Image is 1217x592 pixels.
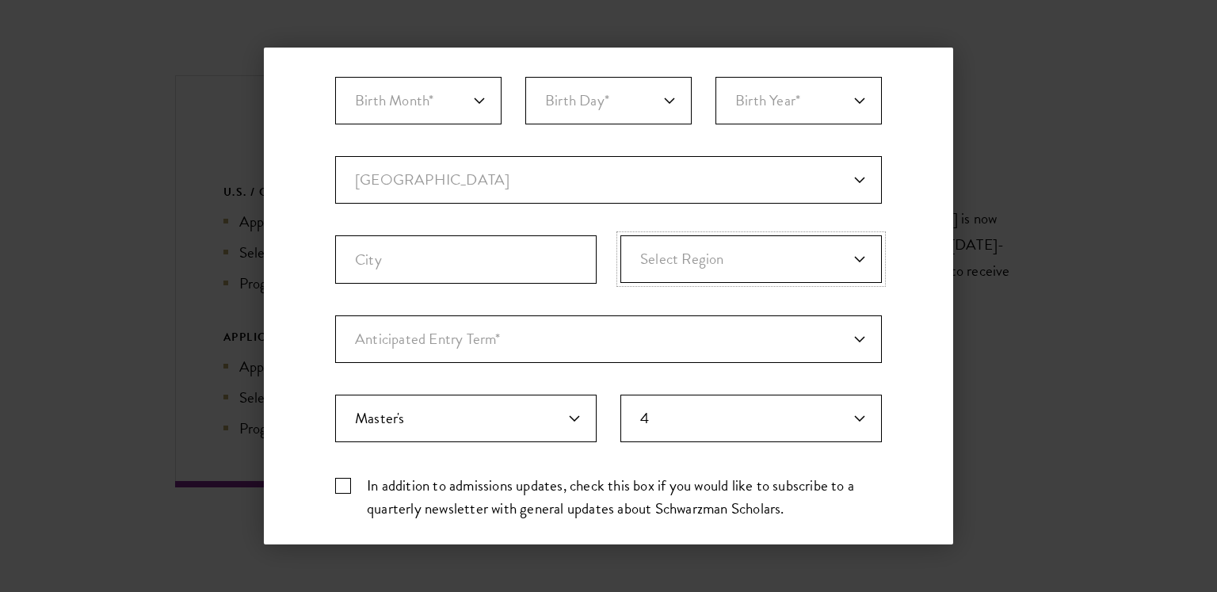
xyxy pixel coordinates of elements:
[335,315,882,363] div: Anticipated Entry Term*
[335,474,882,520] label: In addition to admissions updates, check this box if you would like to subscribe to a quarterly n...
[715,77,882,124] select: Year
[335,235,597,284] input: City
[620,395,882,442] div: Years of Post Graduation Experience?*
[335,395,597,442] div: Highest Level of Degree?*
[335,77,502,124] select: Month
[335,77,882,156] div: Birthdate*
[525,77,692,124] select: Day
[335,474,882,520] div: Check this box to receive a quarterly newsletter with general updates about Schwarzman Scholars.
